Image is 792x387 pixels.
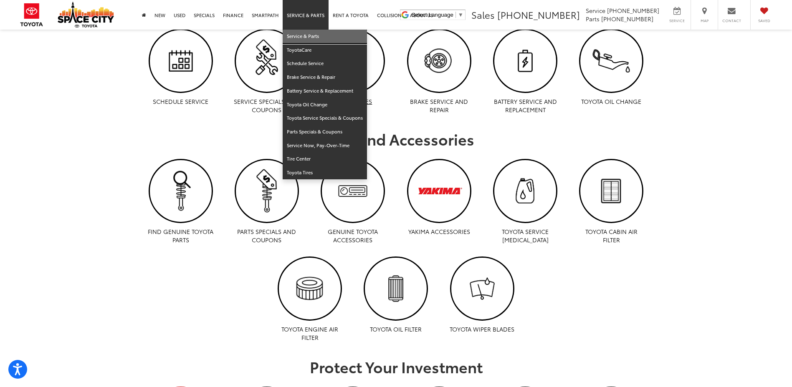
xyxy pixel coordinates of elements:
[607,6,659,15] span: [PHONE_NUMBER]
[150,160,212,222] img: Find Genuine Toyota Parts | Space City Toyota in Humble TX
[412,12,463,18] a: Select Language​
[577,97,646,106] p: Toyota Oil Change
[283,139,367,153] a: Service Now, Pay-Over-Time
[127,358,665,375] h3: Protect Your Investment
[283,43,367,57] a: ToyotaCare
[362,325,430,333] p: Toyota Oil Filter
[586,6,605,15] span: Service
[224,159,310,244] a: Parts Specials and Coupons | Space City Toyota in Humble TX Parts Specials and Coupons
[150,30,212,92] img: Schedule Service | Space City Toyota in Humble TX
[319,227,387,244] p: Genuine Toyota Accessories
[283,30,367,43] a: Service & Parts
[580,30,642,92] img: Toyota Oil Change | Space City Toyota in Humble TX
[568,159,654,244] a: Toyota Cabin Air Filter | Space City Toyota in Humble TX Toyota Cabin Air Filter
[283,166,367,179] a: Toyota Tires
[586,15,600,23] span: Parts
[146,227,215,244] p: Find Genuine Toyota Parts
[232,97,301,114] p: Service Specials and Coupons
[451,258,513,319] img: Toyota Wiper Blades | Space City Toyota in Humble TX
[491,227,560,244] p: Toyota Service [MEDICAL_DATA]
[137,29,223,106] a: Schedule Service | Space City Toyota in Humble TX Schedule Service
[412,12,453,18] span: Select Language
[439,256,525,333] a: Toyota Wiper Blades | Space City Toyota in Humble TX Toyota Wiper Blades
[577,227,646,244] p: Toyota Cabin Air Filter
[322,160,384,222] img: Genuine Toyota Accessories | Space City Toyota in Humble TX
[408,160,470,222] img: Yakima Accessories | Space City Toyota in Humble TX
[224,29,310,114] a: Service Specials and Coupons | Space City Toyota in Humble TX Service Specials and Coupons
[494,30,556,92] img: Battery Service and Replacement | Space City Toyota in Humble TX
[283,57,367,70] a: Schedule Service
[668,18,686,23] span: Service
[458,12,463,18] span: ▼
[482,29,568,114] a: Battery Service and Replacement | Space City Toyota in Humble TX Battery Service and Replacement
[283,111,367,125] a: Toyota Service Specials & Coupons
[236,160,298,222] img: Parts Specials and Coupons | Space City Toyota in Humble TX
[365,258,427,319] img: Toyota Oil Filter | Space City Toyota in Humble TX
[448,325,516,333] p: Toyota Wiper Blades
[310,159,396,244] a: Genuine Toyota Accessories | Space City Toyota in Humble TX Genuine Toyota Accessories
[455,12,456,18] span: ​
[353,256,439,333] a: Toyota Oil Filter | Space City Toyota in Humble TX Toyota Oil Filter
[283,152,367,166] a: Tire Center: Opens in a new tab
[396,29,482,114] a: Brake Service and Repair | Space City Toyota in Humble TX Brake Service and Repair
[405,227,473,236] p: Yakima Accessories
[471,8,495,21] span: Sales
[497,8,580,21] span: [PHONE_NUMBER]
[568,29,654,106] a: Toyota Oil Change | Space City Toyota in Humble TX Toyota Oil Change
[283,125,367,139] a: Parts Specials & Coupons
[722,18,741,23] span: Contact
[236,30,298,92] img: Service Specials and Coupons | Space City Toyota in Humble TX
[137,159,223,244] a: Find Genuine Toyota Parts | Space City Toyota in Humble TX Find Genuine Toyota Parts
[279,258,341,319] img: Toyota Engine Air Filter | Space City Toyota in Humble TX
[491,97,560,114] p: Battery Service and Replacement
[396,159,482,236] a: Yakima Accessories | Space City Toyota in Humble TX Yakima Accessories
[580,160,642,222] img: Toyota Cabin Air Filter | Space City Toyota in Humble TX
[276,325,344,342] p: Toyota Engine Air Filter
[283,84,367,98] a: Battery Service & Replacement
[267,256,353,342] a: Toyota Engine Air Filter | Space City Toyota in Humble TX Toyota Engine Air Filter
[695,18,714,23] span: Map
[232,227,301,244] p: Parts Specials and Coupons
[58,2,114,28] img: Space City Toyota
[146,97,215,106] p: Schedule Service
[283,70,367,84] a: Brake Service & Repair
[408,30,470,92] img: Brake Service and Repair | Space City Toyota in Humble TX
[755,18,773,23] span: Saved
[601,15,653,23] span: [PHONE_NUMBER]
[127,131,665,147] h3: Parts and Accessories
[283,98,367,112] a: Toyota Oil Change
[405,97,473,114] p: Brake Service and Repair
[494,160,556,222] img: Toyota Service Fluid Replacement | Space City Toyota in Humble TX
[482,159,568,244] a: Toyota Service Fluid Replacement | Space City Toyota in Humble TX Toyota Service [MEDICAL_DATA]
